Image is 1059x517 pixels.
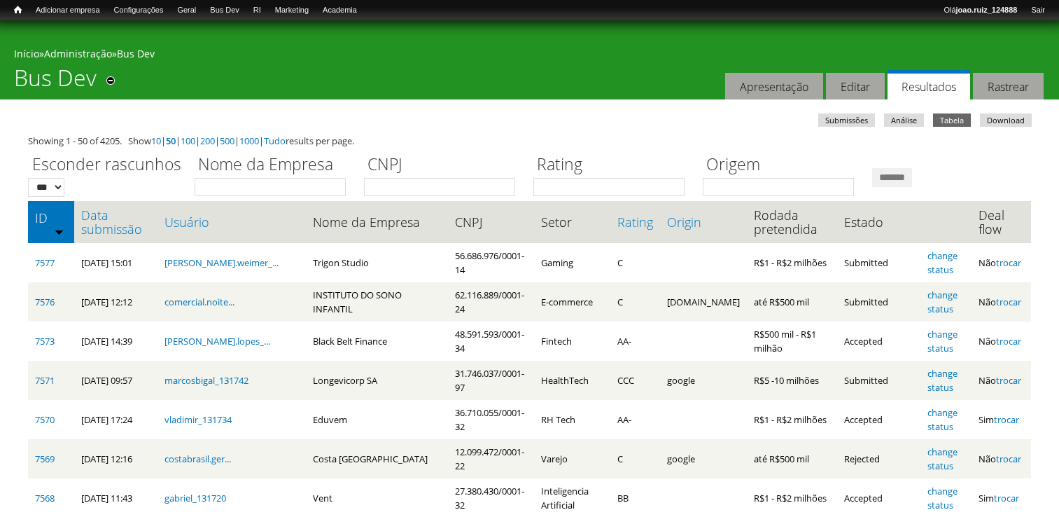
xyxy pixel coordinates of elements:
a: 200 [200,135,215,147]
a: Olájoao.ruiz_124888 [937,4,1024,18]
a: [PERSON_NAME].weimer_... [164,256,279,269]
td: Trigon Studio [306,243,448,282]
a: Tabela [933,113,971,127]
td: C [610,282,660,322]
td: Rejected [837,439,920,478]
a: 1000 [239,135,259,147]
td: 12.099.472/0001-22 [448,439,534,478]
td: AA- [610,400,660,439]
td: AA- [610,322,660,361]
th: Deal flow [972,201,1031,243]
a: change status [927,289,958,315]
a: change status [927,249,958,276]
label: Rating [533,153,694,178]
a: trocar [994,413,1019,426]
td: 36.710.055/0001-32 [448,400,534,439]
a: change status [927,446,958,472]
td: C [610,243,660,282]
a: 10 [151,135,161,147]
a: Adicionar empresa [29,4,107,18]
span: Início [14,5,22,15]
a: 7568 [35,492,55,504]
td: google [660,361,747,400]
td: E-commerce [534,282,610,322]
a: Editar [826,73,885,100]
a: 7570 [35,413,55,426]
td: R$1 - R$2 milhões [747,243,837,282]
td: 62.116.889/0001-24 [448,282,534,322]
a: trocar [994,492,1019,504]
a: Bus Dev [203,4,246,18]
td: [DATE] 12:16 [74,439,157,478]
a: Marketing [268,4,316,18]
td: Varejo [534,439,610,478]
label: CNPJ [364,153,524,178]
td: Não [972,322,1031,361]
a: change status [927,328,958,354]
td: até R$500 mil [747,439,837,478]
img: ordem crescente [55,227,64,236]
td: Accepted [837,322,920,361]
a: 7577 [35,256,55,269]
td: Accepted [837,400,920,439]
a: Usuário [164,215,299,229]
label: Nome da Empresa [195,153,355,178]
th: Setor [534,201,610,243]
td: Submitted [837,243,920,282]
a: Download [980,113,1032,127]
a: Origin [667,215,740,229]
td: Não [972,243,1031,282]
a: Geral [170,4,203,18]
a: 7576 [35,296,55,308]
a: trocar [996,453,1021,465]
a: change status [927,406,958,433]
td: RH Tech [534,400,610,439]
td: [DATE] 17:24 [74,400,157,439]
td: C [610,439,660,478]
a: trocar [996,296,1021,308]
a: ID [35,211,67,225]
td: Submitted [837,282,920,322]
a: Submissões [818,113,875,127]
a: costabrasil.ger... [164,453,231,465]
a: [PERSON_NAME].lopes_... [164,335,270,347]
a: 50 [166,135,176,147]
td: [DATE] 12:12 [74,282,157,322]
a: Configurações [107,4,171,18]
div: » » [14,47,1045,64]
td: R$1 - R$2 milhões [747,400,837,439]
td: HealthTech [534,361,610,400]
td: [DATE] 14:39 [74,322,157,361]
td: até R$500 mil [747,282,837,322]
a: trocar [996,335,1021,347]
td: R$500 mil - R$1 milhão [747,322,837,361]
td: R$5 -10 milhões [747,361,837,400]
th: Estado [837,201,920,243]
a: 7571 [35,374,55,387]
td: Sim [972,400,1031,439]
a: Rastrear [973,73,1044,100]
a: 100 [181,135,195,147]
a: RI [246,4,268,18]
a: 7569 [35,453,55,465]
td: Fintech [534,322,610,361]
a: Início [14,47,39,60]
a: change status [927,485,958,511]
td: Costa [GEOGRAPHIC_DATA] [306,439,448,478]
a: 500 [220,135,234,147]
h1: Bus Dev [14,64,97,99]
a: trocar [996,256,1021,269]
td: Não [972,361,1031,400]
a: comercial.noite... [164,296,234,308]
td: 56.686.976/0001-14 [448,243,534,282]
a: Tudo [264,135,286,147]
td: Eduvem [306,400,448,439]
a: Administração [44,47,112,60]
th: CNPJ [448,201,534,243]
td: Submitted [837,361,920,400]
a: Início [7,4,29,17]
label: Origem [703,153,863,178]
td: Não [972,282,1031,322]
a: Análise [884,113,924,127]
td: Longevicorp SA [306,361,448,400]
